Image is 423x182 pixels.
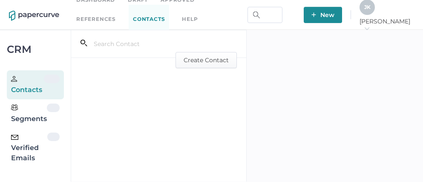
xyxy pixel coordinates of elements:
button: Create Contact [176,52,237,68]
div: Segments [11,104,47,124]
input: Search Contact [87,36,197,52]
a: Contacts [129,5,169,34]
button: New [304,7,342,23]
img: email-icon-black.c777dcea.svg [11,135,18,140]
div: Verified Emails [11,133,47,163]
img: person.20a629c4.svg [11,76,17,82]
img: papercurve-logo-colour.7244d18c.svg [9,11,59,21]
img: search.bf03fe8b.svg [253,12,260,18]
img: segments.b9481e3d.svg [11,104,18,111]
input: Search Workspace [247,7,282,23]
span: Create Contact [184,52,229,68]
div: Contacts [11,75,44,95]
span: [PERSON_NAME] [360,17,414,33]
img: plus-white.e19ec114.svg [311,12,316,17]
i: search_left [81,40,87,46]
i: arrow_right [364,26,370,32]
div: CRM [7,46,64,53]
a: References [76,14,116,24]
span: New [311,7,334,23]
a: Create Contact [176,55,237,64]
div: help [182,14,198,24]
span: J K [364,4,371,10]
